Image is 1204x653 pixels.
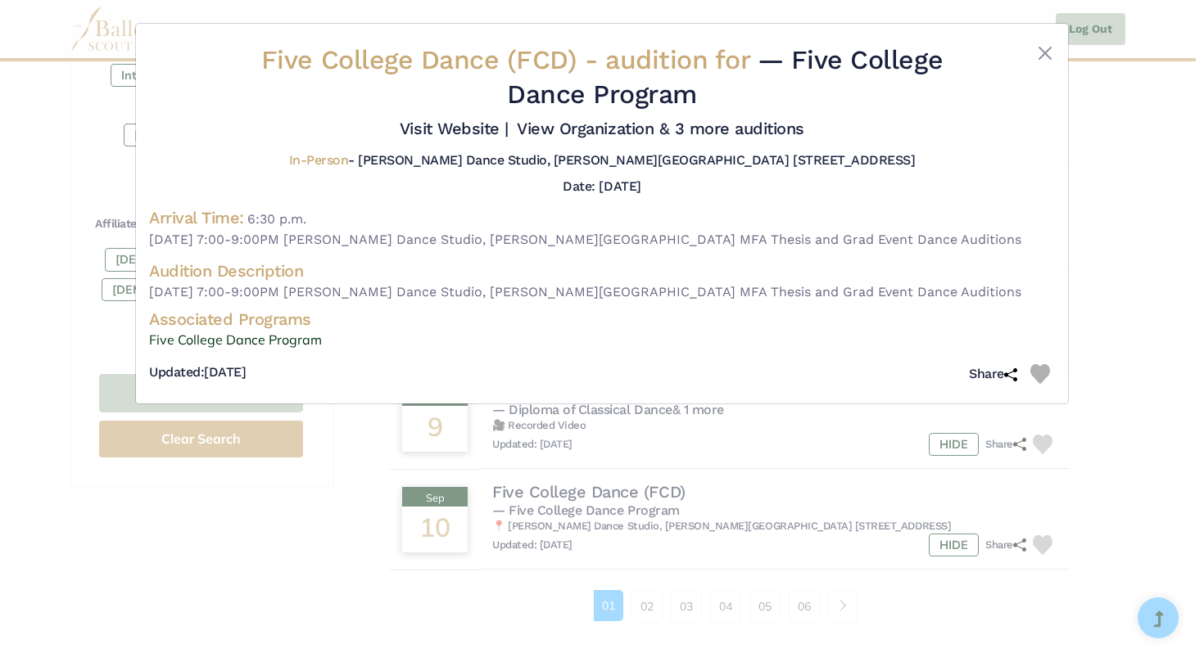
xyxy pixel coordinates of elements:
[149,330,1055,351] a: Five College Dance Program
[969,366,1017,383] h5: Share
[149,364,204,380] span: Updated:
[289,152,916,169] h5: - [PERSON_NAME] Dance Studio, [PERSON_NAME][GEOGRAPHIC_DATA] [STREET_ADDRESS]
[400,119,509,138] a: Visit Website |
[149,260,1055,281] h4: Audition Description
[517,119,804,138] a: View Organization & 3 more auditions
[149,281,1055,303] span: [DATE] 7:00-9:00PM [PERSON_NAME] Dance Studio, [PERSON_NAME][GEOGRAPHIC_DATA] MFA Thesis and Grad...
[149,308,1055,330] h4: Associated Programs
[289,152,349,168] span: In-Person
[261,44,758,75] span: Five College Dance (FCD) -
[149,229,1055,250] span: [DATE] 7:00-9:00PM [PERSON_NAME] Dance Studio, [PERSON_NAME][GEOGRAPHIC_DATA] MFA Thesis and Grad...
[149,364,246,381] h5: [DATE]
[563,178,640,194] h5: Date: [DATE]
[247,211,306,227] span: 6:30 p.m.
[605,44,749,75] span: audition for
[1035,43,1055,63] button: Close
[507,44,943,110] span: — Five College Dance Program
[149,208,244,227] h4: Arrival Time:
